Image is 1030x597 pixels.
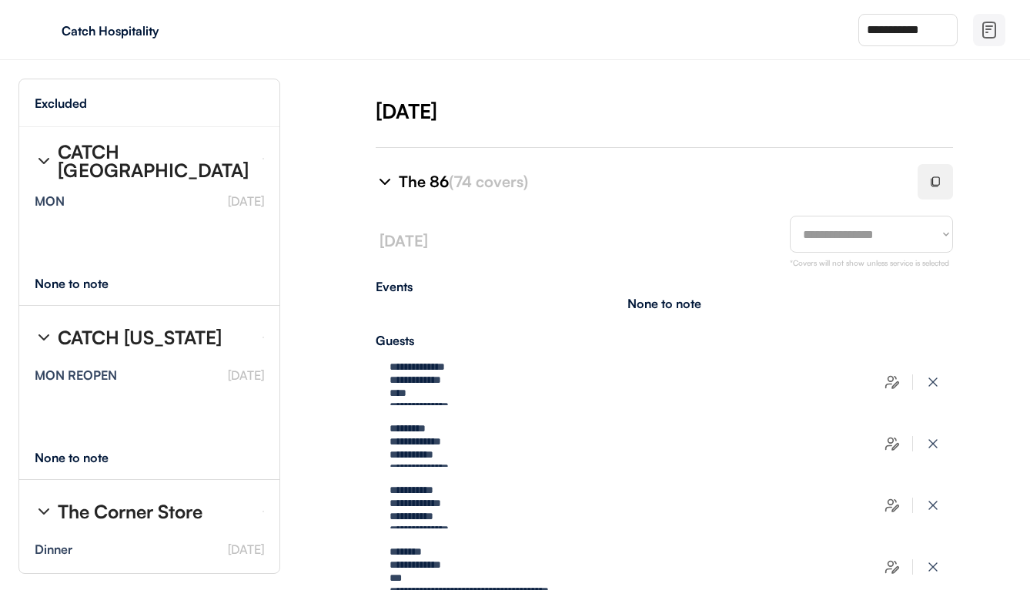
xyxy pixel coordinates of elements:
[35,97,87,109] div: Excluded
[376,173,394,191] img: chevron-right%20%281%29.svg
[58,502,202,521] div: The Corner Store
[885,498,900,513] img: users-edit.svg
[925,559,941,575] img: x-close%20%283%29.svg
[925,436,941,451] img: x-close%20%283%29.svg
[35,369,117,381] div: MON REOPEN
[35,195,65,207] div: MON
[376,334,953,347] div: Guests
[885,436,900,451] img: users-edit.svg
[35,543,72,555] div: Dinner
[885,559,900,575] img: users-edit.svg
[35,328,53,347] img: chevron-right%20%281%29.svg
[31,18,55,42] img: yH5BAEAAAAALAAAAAABAAEAAAIBRAA7
[376,97,1030,125] div: [DATE]
[627,297,701,310] div: None to note
[228,367,264,383] font: [DATE]
[62,25,256,37] div: Catch Hospitality
[35,502,53,521] img: chevron-right%20%281%29.svg
[380,231,428,250] font: [DATE]
[35,277,137,290] div: None to note
[228,542,264,557] font: [DATE]
[790,258,949,267] font: *Covers will not show unless service is selected
[58,143,250,179] div: CATCH [GEOGRAPHIC_DATA]
[399,171,899,193] div: The 86
[35,152,53,170] img: chevron-right%20%281%29.svg
[980,21,998,39] img: file-02.svg
[376,280,953,293] div: Events
[35,572,119,585] strong: [PERSON_NAME]
[228,193,264,209] font: [DATE]
[58,328,222,347] div: CATCH [US_STATE]
[449,172,528,191] font: (74 covers)
[925,374,941,390] img: x-close%20%283%29.svg
[885,374,900,390] img: users-edit.svg
[35,451,137,464] div: None to note
[925,498,941,513] img: x-close%20%283%29.svg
